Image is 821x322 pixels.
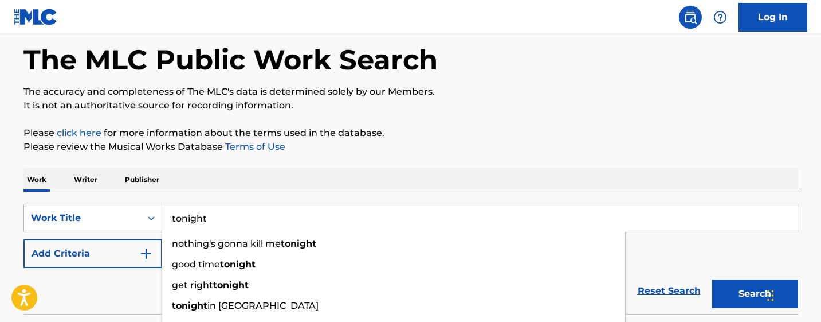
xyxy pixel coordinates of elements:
button: Search [712,280,798,308]
strong: tonight [213,280,249,290]
img: MLC Logo [14,9,58,25]
strong: tonight [220,259,256,270]
p: Publisher [121,168,163,192]
p: Please review the Musical Works Database [23,140,798,154]
p: The accuracy and completeness of The MLC's data is determined solely by our Members. [23,85,798,99]
form: Search Form [23,204,798,314]
p: Work [23,168,50,192]
div: Help [709,6,732,29]
div: Drag [767,278,774,313]
a: Reset Search [632,278,706,304]
div: Work Title [31,211,134,225]
p: Please for more information about the terms used in the database. [23,126,798,140]
a: click here [57,127,101,138]
img: 9d2ae6d4665cec9f34b9.svg [139,247,153,261]
strong: tonight [172,300,207,311]
button: Add Criteria [23,239,162,268]
img: help [713,10,727,24]
a: Terms of Use [223,141,285,152]
span: nothing's gonna kill me [172,238,281,249]
h1: The MLC Public Work Search [23,42,438,77]
p: It is not an authoritative source for recording information. [23,99,798,112]
a: Public Search [679,6,702,29]
img: search [683,10,697,24]
span: in [GEOGRAPHIC_DATA] [207,300,319,311]
span: get right [172,280,213,290]
a: Log In [738,3,807,32]
strong: tonight [281,238,316,249]
iframe: Chat Widget [764,267,821,322]
p: Writer [70,168,101,192]
span: good time [172,259,220,270]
